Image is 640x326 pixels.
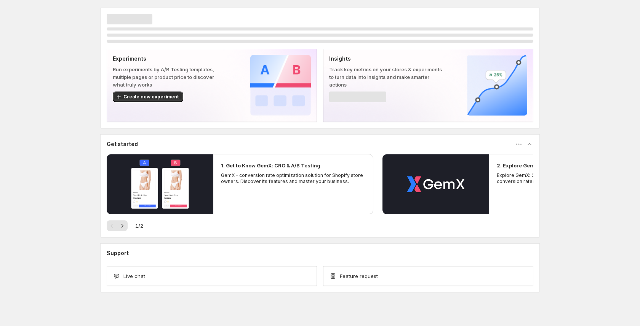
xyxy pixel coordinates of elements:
p: Track key metrics on your stores & experiments to turn data into insights and make smarter actions [329,66,442,88]
img: Experiments [250,55,311,116]
button: Play video [382,154,489,214]
button: Play video [107,154,213,214]
h3: Get started [107,140,138,148]
h3: Support [107,249,129,257]
p: GemX - conversion rate optimization solution for Shopify store owners. Discover its features and ... [221,172,366,185]
p: Run experiments by A/B Testing templates, multiple pages or product price to discover what truly ... [113,66,226,88]
button: Next [117,220,128,231]
span: 1 / 2 [135,222,143,230]
span: Feature request [340,272,378,280]
img: Insights [467,55,527,116]
button: Create new experiment [113,92,183,102]
span: Create new experiment [123,94,179,100]
p: Insights [329,55,442,63]
h2: 1. Get to Know GemX: CRO & A/B Testing [221,162,320,169]
p: Experiments [113,55,226,63]
nav: Pagination [107,220,128,231]
span: Live chat [123,272,145,280]
h2: 2. Explore GemX: CRO & A/B Testing Use Cases [497,162,615,169]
